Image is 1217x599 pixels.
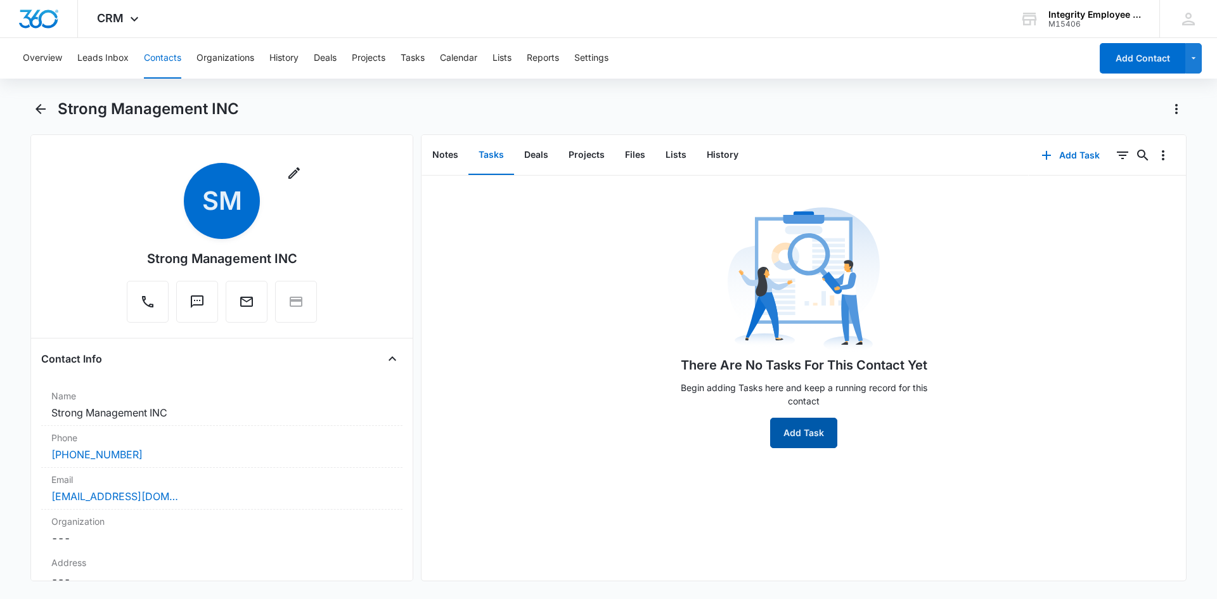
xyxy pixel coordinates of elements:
button: Add Task [1029,140,1112,171]
div: Phone[PHONE_NUMBER] [41,426,402,468]
a: Text [176,300,218,311]
button: Call [127,281,169,323]
dd: --- [51,572,392,587]
a: Call [127,300,169,311]
button: Tasks [401,38,425,79]
span: SM [184,163,260,239]
button: History [697,136,749,175]
button: Overflow Menu [1153,145,1173,165]
label: Name [51,389,392,403]
label: Email [51,473,392,486]
button: Organizations [196,38,254,79]
label: Phone [51,431,392,444]
button: Add Task [770,418,837,448]
button: Search... [1133,145,1153,165]
button: Lists [493,38,512,79]
button: Reports [527,38,559,79]
div: NameStrong Management INC [41,384,402,426]
button: Notes [422,136,468,175]
button: Filters [1112,145,1133,165]
img: No Data [728,203,880,356]
div: Organization--- [41,510,402,551]
a: [EMAIL_ADDRESS][DOMAIN_NAME] [51,489,178,504]
div: Email[EMAIL_ADDRESS][DOMAIN_NAME] [41,468,402,510]
a: Email [226,300,267,311]
button: Contacts [144,38,181,79]
button: Close [382,349,402,369]
div: Strong Management INC [147,249,297,268]
span: CRM [97,11,124,25]
button: Deals [514,136,558,175]
button: Add Contact [1100,43,1185,74]
button: Leads Inbox [77,38,129,79]
button: Projects [352,38,385,79]
button: Text [176,281,218,323]
h1: Strong Management INC [58,100,239,119]
button: History [269,38,299,79]
button: Overview [23,38,62,79]
h1: There Are No Tasks For This Contact Yet [681,356,927,375]
button: Email [226,281,267,323]
dd: --- [51,531,392,546]
button: Calendar [440,38,477,79]
div: Address--- [41,551,402,593]
div: account id [1048,20,1141,29]
dd: Strong Management INC [51,405,392,420]
h4: Contact Info [41,351,102,366]
button: Tasks [468,136,514,175]
div: account name [1048,10,1141,20]
button: Actions [1166,99,1187,119]
button: Settings [574,38,608,79]
button: Projects [558,136,615,175]
label: Organization [51,515,392,528]
button: Lists [655,136,697,175]
a: [PHONE_NUMBER] [51,447,143,462]
button: Files [615,136,655,175]
button: Deals [314,38,337,79]
label: Address [51,556,392,569]
button: Back [30,99,50,119]
p: Begin adding Tasks here and keep a running record for this contact [671,381,937,408]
